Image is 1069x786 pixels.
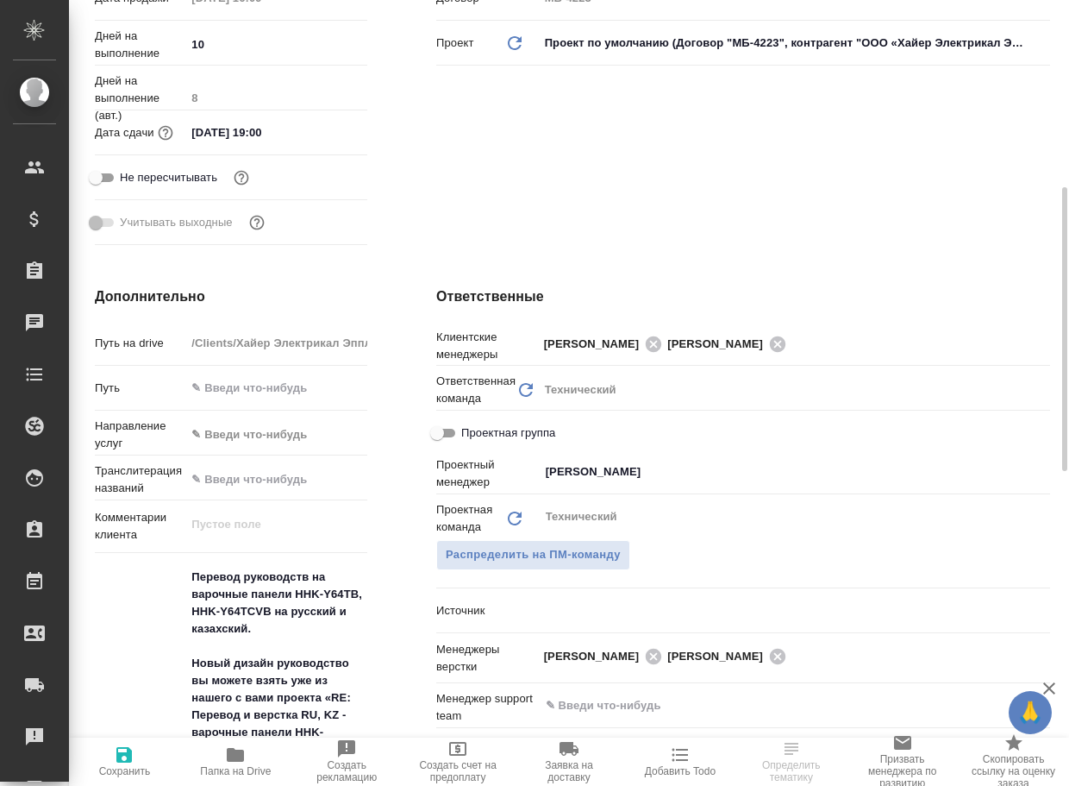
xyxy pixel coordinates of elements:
p: Дней на выполнение [95,28,185,62]
button: Призвать менеджера по развитию [847,738,958,786]
button: Определить тематику [735,738,847,786]
div: Проект по умолчанию (Договор "МБ-4223", контрагент "ООО «Хайер Электрикал Эпплаенсис РУС»") [539,28,1050,58]
button: Скопировать ссылку на оценку заказа [958,738,1069,786]
span: [PERSON_NAME] [667,648,773,665]
div: ​ [539,596,1050,626]
p: Менеджеры верстки [436,641,539,676]
p: Путь на drive [95,335,185,352]
div: ✎ Введи что-нибудь [191,426,347,443]
input: Пустое поле [185,85,367,110]
p: Менеджер по развитию [436,735,539,770]
div: [PERSON_NAME] [544,333,668,355]
p: Ответственная команда [436,373,516,407]
input: ✎ Введи что-нибудь [185,375,367,400]
button: Включи, если не хочешь, чтобы указанная дата сдачи изменилась после переставления заказа в 'Подтв... [230,167,253,189]
span: Распределить на ПМ-команду [446,545,621,565]
button: Сохранить [69,738,180,786]
input: Пустое поле [185,330,367,355]
p: Проект [436,35,474,52]
button: Выбери, если сб и вс нужно считать рабочими днями для выполнения заказа. [246,211,268,234]
span: Проектная группа [461,424,555,442]
p: Дата сдачи [95,124,154,141]
div: [PERSON_NAME] [667,645,791,667]
span: Папка на Drive [200,765,271,777]
button: Папка на Drive [180,738,291,786]
span: [PERSON_NAME] [667,336,773,353]
div: ✎ Введи что-нибудь [185,420,367,450]
p: Транслитерация названий [95,462,185,497]
span: Заявка на доставку [524,759,615,783]
button: Если добавить услуги и заполнить их объемом, то дата рассчитается автоматически [154,122,177,144]
input: ✎ Введи что-нибудь [185,32,367,57]
p: Источник [436,602,539,619]
p: Комментарии клиента [95,509,185,544]
button: Распределить на ПМ-команду [436,540,630,570]
p: Дней на выполнение (авт.) [95,72,185,124]
button: 🙏 [1009,691,1052,734]
button: Open [1041,470,1044,474]
div: [PERSON_NAME] [544,645,668,667]
div: Технический [539,375,1050,405]
p: Проектная команда [436,501,504,536]
h4: Дополнительно [95,286,367,307]
span: [PERSON_NAME] [544,336,650,353]
span: [PERSON_NAME] [544,648,650,665]
div: [PERSON_NAME] [667,333,791,355]
input: ✎ Введи что-нибудь [185,467,367,492]
span: Определить тематику [746,759,836,783]
button: Open [1041,343,1044,346]
p: Проектный менеджер [436,456,539,491]
button: Создать счет на предоплату [403,738,514,786]
button: Заявка на доставку [514,738,625,786]
h4: Ответственные [436,286,1050,307]
p: Клиентские менеджеры [436,329,539,363]
span: 🙏 [1016,695,1045,731]
span: Сохранить [99,765,151,777]
span: Добавить Todo [645,765,716,777]
p: Направление услуг [95,418,185,452]
button: Добавить Todo [624,738,735,786]
input: ✎ Введи что-нибудь [185,120,336,145]
span: Не пересчитывать [120,169,217,186]
span: Учитывать выходные [120,214,233,231]
p: Менеджер support team [436,690,539,725]
span: В заказе уже есть ответственный ПМ или ПМ группа [436,540,630,570]
button: Open [1041,655,1044,658]
button: Создать рекламацию [291,738,403,786]
span: Создать рекламацию [302,759,392,783]
p: Путь [95,380,185,397]
input: ✎ Введи что-нибудь [544,695,987,716]
span: Создать счет на предоплату [413,759,503,783]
